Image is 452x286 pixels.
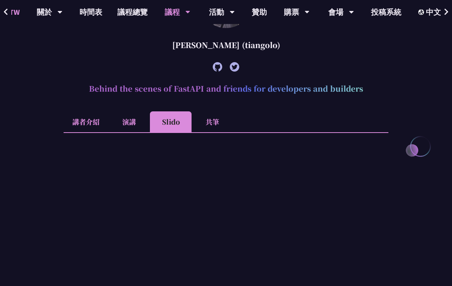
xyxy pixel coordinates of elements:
[64,78,388,100] h2: Behind the scenes of FastAPI and friends for developers and builders
[150,112,192,133] li: Slido
[108,112,150,133] li: 演講
[418,9,426,15] img: Locale Icon
[192,112,233,133] li: 共筆
[64,112,108,133] li: 講者介紹
[64,34,388,57] div: [PERSON_NAME] (tiangolo)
